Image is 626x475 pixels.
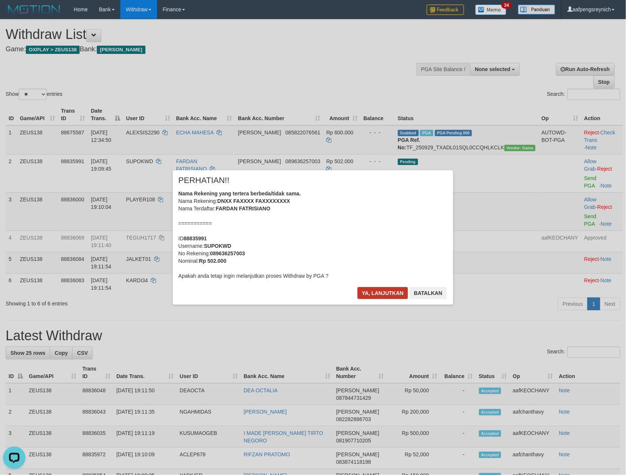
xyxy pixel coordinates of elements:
[217,198,290,204] b: DNXX FAXXXX FAXXXXXXXX
[184,235,207,241] b: 88835991
[178,191,301,197] b: Nama Rekening yang tertera berbeda/tidak sama.
[358,287,408,299] button: Ya, lanjutkan
[199,258,226,264] b: Rp 502.000
[178,177,230,184] span: PERHATIAN!!
[409,287,447,299] button: Batalkan
[216,205,270,211] b: FARDAN FATRISIANO
[204,243,231,249] b: SUPOKWD
[210,250,245,256] b: 089636257003
[3,3,25,25] button: Open LiveChat chat widget
[178,190,448,280] div: Nama Rekening: Nama Terdaftar: =========== ID Username: No Rekening: Nominal: Apakah anda tetap i...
